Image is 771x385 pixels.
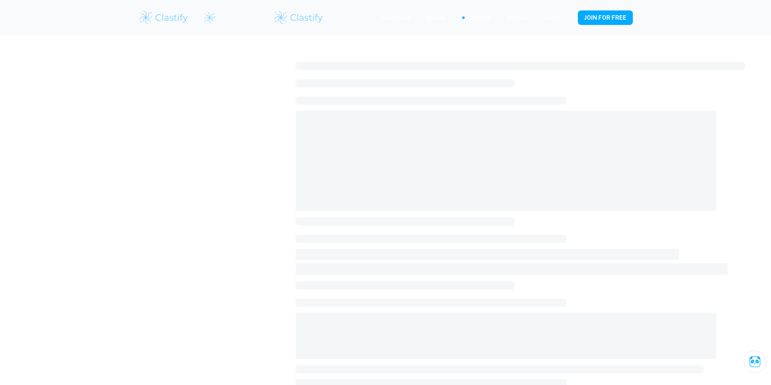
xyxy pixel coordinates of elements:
button: Help and Feedback [567,16,571,20]
p: Exemplars [381,13,411,22]
a: Schools [507,13,529,22]
a: Login [545,13,561,22]
a: Tutoring [466,13,491,22]
button: Ask Clai [744,350,766,373]
img: Clastify logo [204,12,216,24]
p: Review [427,13,446,22]
img: Clastify logo [273,10,324,26]
a: Clastify logo [199,12,216,24]
img: Clastify logo [138,10,189,26]
button: JOIN FOR FREE [578,10,633,25]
